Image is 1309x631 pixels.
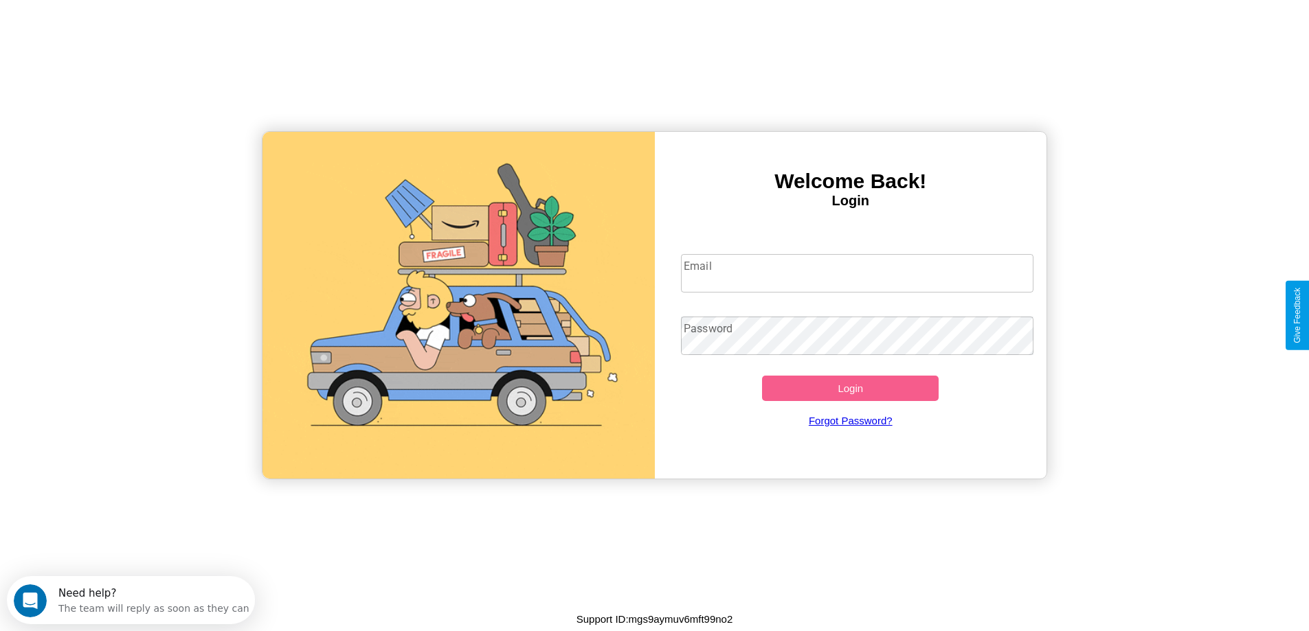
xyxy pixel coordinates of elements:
a: Forgot Password? [674,401,1027,440]
div: Open Intercom Messenger [5,5,256,43]
p: Support ID: mgs9aymuv6mft99no2 [577,610,733,628]
h4: Login [655,193,1047,209]
div: Need help? [52,12,243,23]
div: Give Feedback [1293,288,1302,343]
button: Login [762,376,939,401]
iframe: Intercom live chat discovery launcher [7,576,255,624]
iframe: Intercom live chat [14,584,47,617]
h3: Welcome Back! [655,170,1047,193]
img: gif [262,132,655,479]
div: The team will reply as soon as they can [52,23,243,37]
